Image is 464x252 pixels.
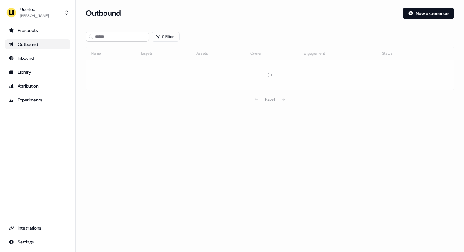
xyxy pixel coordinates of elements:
[403,8,454,19] button: New experience
[5,53,70,63] a: Go to Inbound
[20,13,49,19] div: [PERSON_NAME]
[5,81,70,91] a: Go to attribution
[20,6,49,13] div: Userled
[5,25,70,35] a: Go to prospects
[9,225,67,231] div: Integrations
[5,95,70,105] a: Go to experiments
[5,39,70,49] a: Go to outbound experience
[9,27,67,34] div: Prospects
[9,83,67,89] div: Attribution
[9,97,67,103] div: Experiments
[9,55,67,61] div: Inbound
[5,5,70,20] button: Userled[PERSON_NAME]
[152,32,180,42] button: 0 Filters
[9,41,67,47] div: Outbound
[5,223,70,233] a: Go to integrations
[5,67,70,77] a: Go to templates
[9,69,67,75] div: Library
[9,239,67,245] div: Settings
[5,237,70,247] a: Go to integrations
[86,9,121,18] h3: Outbound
